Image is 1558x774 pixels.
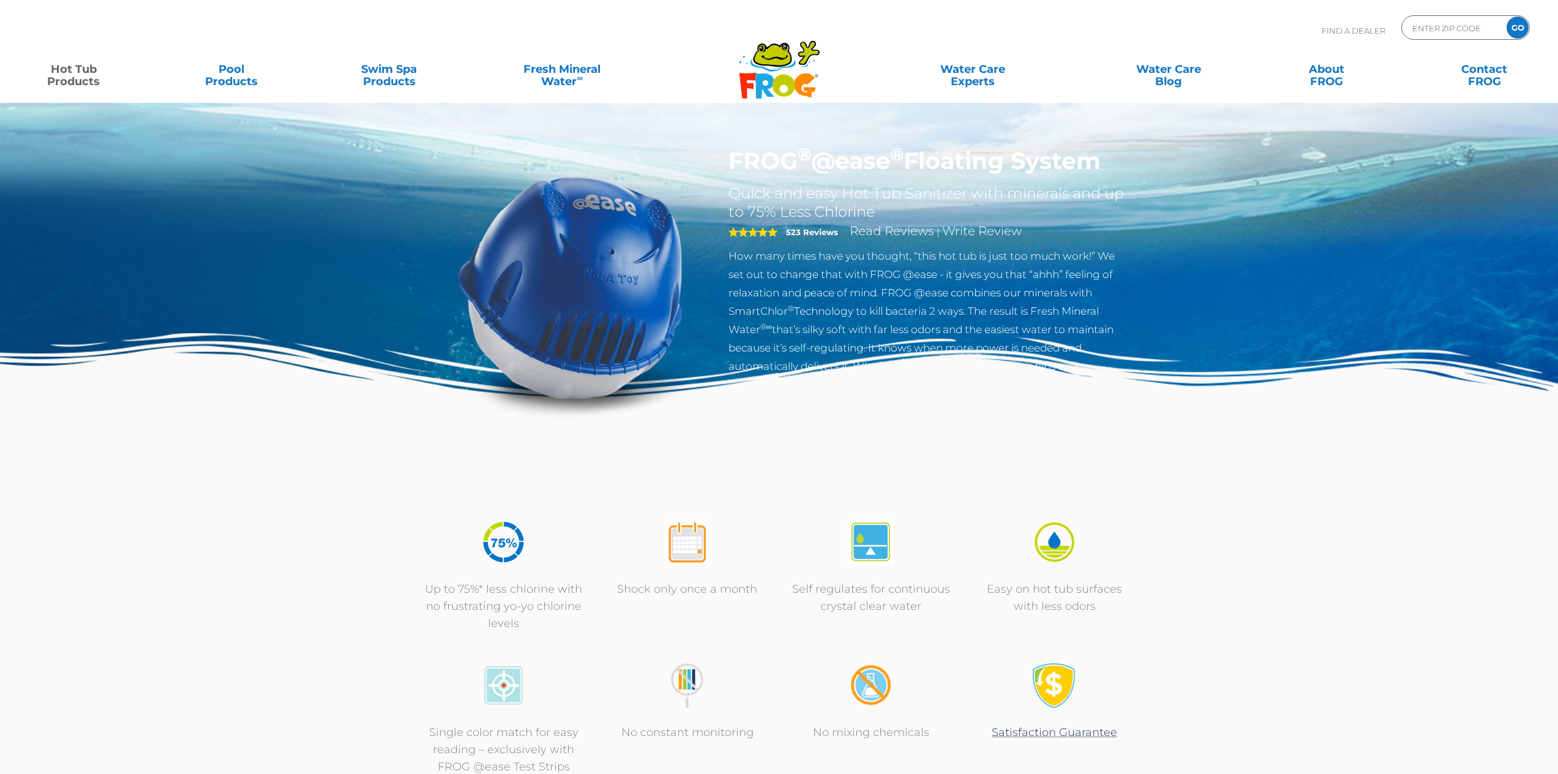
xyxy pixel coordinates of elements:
[328,57,450,81] a: Swim SpaProducts
[937,226,940,238] span: |
[848,663,894,708] img: no-mixing1
[664,519,710,565] img: atease-icon-shock-once
[1423,57,1546,81] a: ContactFROG
[792,724,951,741] p: No mixing chemicals
[1322,15,1385,46] p: Find A Dealer
[850,224,934,238] a: Read Reviews
[1107,57,1230,81] a: Water CareBlog
[975,580,1134,615] p: Easy on hot tub surfaces with less odors
[1507,17,1529,39] input: GO
[848,519,894,565] img: atease-icon-self-regulates
[728,247,1128,375] p: How many times have you thought, “this hot tub is just too much work!” We set out to change that ...
[608,724,767,741] p: No constant monitoring
[430,147,711,427] img: hot-tub-product-atease-system.png
[798,143,811,165] sup: ®
[12,57,135,81] a: Hot TubProducts
[728,227,777,237] span: 5
[786,227,838,237] strong: 523 Reviews
[485,57,639,81] a: Fresh MineralWater∞
[577,73,583,83] sup: ∞
[760,322,772,331] sup: ®∞
[1032,663,1077,708] img: Satisfaction Guarantee Icon
[1032,519,1077,565] img: icon-atease-easy-on
[792,580,951,615] p: Self regulates for continuous crystal clear water
[728,147,1128,175] h1: FROG @ease Floating System
[890,143,904,165] sup: ®
[732,24,826,99] img: Frog Products Logo
[608,580,767,598] p: Shock only once a month
[1265,57,1388,81] a: AboutFROG
[481,519,526,565] img: icon-atease-75percent-less
[481,663,526,708] img: icon-atease-color-match
[788,304,794,313] sup: ®
[992,726,1117,739] a: Satisfaction Guarantee
[942,224,1022,238] a: Write Review
[728,184,1128,221] h2: Quick and easy Hot Tub Sanitizer with minerals and up to 75% Less Chlorine
[664,663,710,708] img: no-constant-monitoring1
[873,57,1073,81] a: Water CareExperts
[170,57,293,81] a: PoolProducts
[424,580,583,632] p: Up to 75%* less chlorine with no frustrating yo-yo chlorine levels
